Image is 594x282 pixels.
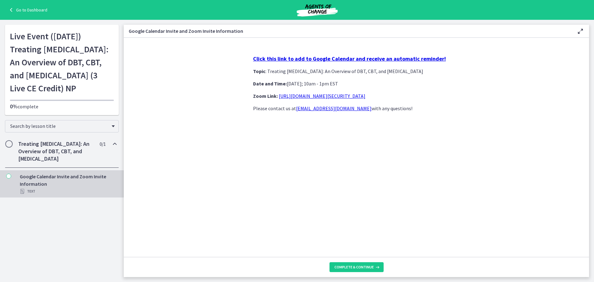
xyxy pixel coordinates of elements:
button: Complete & continue [329,262,384,272]
a: [EMAIL_ADDRESS][DOMAIN_NAME] [296,105,372,111]
a: Go to Dashboard [7,6,47,14]
strong: Zoom Link: [253,93,278,99]
strong: Topic [253,68,265,74]
p: complete [10,103,114,110]
h3: Google Calendar Invite and Zoom Invite Information [129,27,567,35]
p: [DATE]; 10am - 1pm EST [253,80,460,87]
div: Google Calendar Invite and Zoom Invite Information [20,173,116,195]
div: Search by lesson title [5,120,119,132]
span: Search by lesson title [10,123,109,129]
a: Click this link to add to Google Calendar and receive an automatic reminder! [253,56,446,62]
div: Text [20,188,116,195]
a: [URL][DOMAIN_NAME][SECURITY_DATA] [279,93,365,99]
h2: Treating [MEDICAL_DATA]: An Overview of DBT, CBT, and [MEDICAL_DATA] [18,140,94,163]
span: 0% [10,103,18,110]
strong: Date and Time: [253,80,287,87]
p: : Treating [MEDICAL_DATA]: An Overview of DBT, CBT, and [MEDICAL_DATA] [253,67,460,75]
img: Agents of Change Social Work Test Prep [280,2,354,17]
span: Complete & continue [334,265,374,270]
strong: Click this link to add to Google Calendar and receive an automatic reminder! [253,55,446,62]
p: Please contact us at with any questions! [253,105,460,112]
span: 0 / 1 [100,140,105,148]
h1: Live Event ([DATE]) Treating [MEDICAL_DATA]: An Overview of DBT, CBT, and [MEDICAL_DATA] (3 Live ... [10,30,114,95]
